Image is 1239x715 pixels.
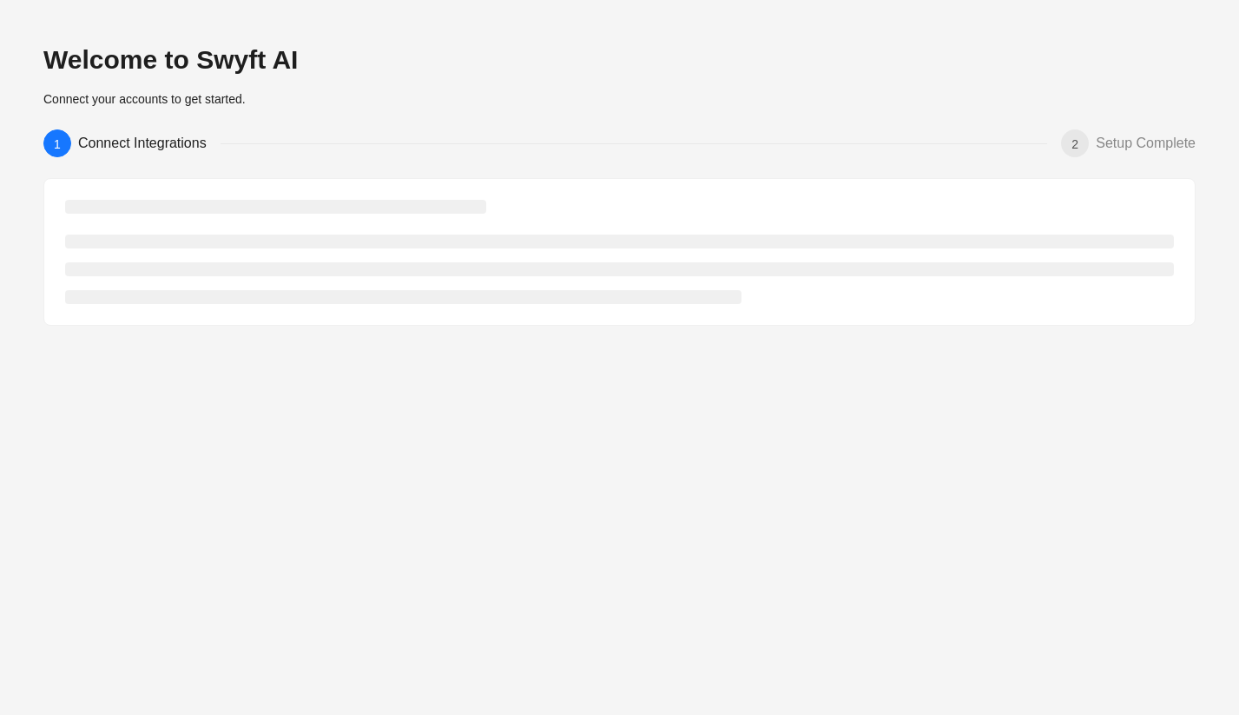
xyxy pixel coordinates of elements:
span: 2 [1071,137,1078,151]
span: Connect your accounts to get started. [43,92,246,106]
div: Connect Integrations [78,129,221,157]
h2: Welcome to Swyft AI [43,43,1196,76]
span: 1 [54,137,61,151]
div: Setup Complete [1096,129,1196,157]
